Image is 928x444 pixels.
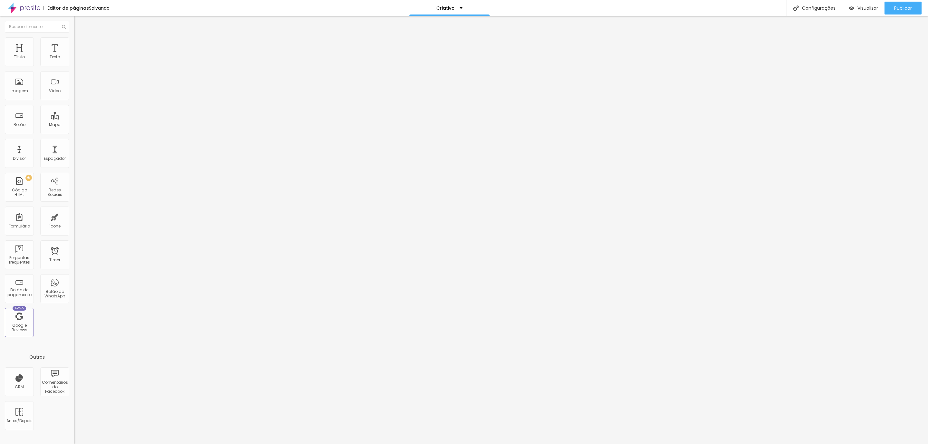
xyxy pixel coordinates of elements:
div: Editor de páginas [43,6,89,10]
div: CRM [15,385,24,389]
div: Vídeo [49,89,61,93]
div: Antes/Depois [6,419,32,423]
div: Código HTML [6,188,32,197]
div: Mapa [49,122,61,127]
iframe: Editor [74,16,928,444]
div: Google Reviews [6,323,32,333]
div: Perguntas frequentes [6,256,32,265]
div: Botão [14,122,25,127]
div: Texto [50,55,60,59]
div: Timer [49,258,60,262]
button: Visualizar [842,2,885,14]
div: Formulário [9,224,30,228]
div: Divisor [13,156,26,161]
div: Novo [13,306,26,311]
p: Criativo [436,6,455,10]
div: Título [14,55,25,59]
img: Icone [793,5,799,11]
div: Botão do WhatsApp [42,289,67,299]
div: Espaçador [44,156,66,161]
button: Publicar [885,2,922,14]
input: Buscar elemento [5,21,69,33]
div: Botão de pagamento [6,288,32,297]
div: Salvando... [89,6,112,10]
img: Icone [62,25,66,29]
div: Redes Sociais [42,188,67,197]
div: Ícone [49,224,61,228]
img: view-1.svg [849,5,854,11]
span: Publicar [894,5,912,11]
div: Imagem [11,89,28,93]
div: Comentários do Facebook [42,380,67,394]
span: Visualizar [857,5,878,11]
